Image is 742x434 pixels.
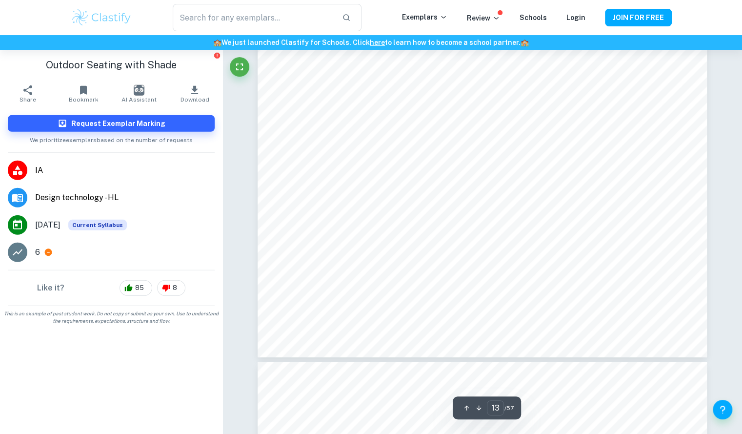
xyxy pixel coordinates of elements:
img: Clastify logo [71,8,133,27]
h6: Request Exemplar Marking [71,118,165,129]
p: 6 [35,247,40,258]
span: We prioritize exemplars based on the number of requests [30,132,193,145]
p: Exemplars [402,12,447,22]
span: Current Syllabus [68,220,127,230]
a: Schools [520,14,547,21]
button: Report issue [213,52,221,59]
h1: Outdoor Seating with Shade [8,58,215,72]
button: Request Exemplar Marking [8,115,215,132]
span: 🏫 [521,39,529,46]
p: Review [467,13,500,23]
div: 85 [120,280,152,296]
span: [DATE] [35,219,60,231]
span: 🏫 [213,39,221,46]
span: Design technology - HL [35,192,215,204]
a: Login [566,14,585,21]
a: here [370,39,385,46]
button: AI Assistant [111,80,167,107]
span: IA [35,165,215,176]
span: 8 [167,283,182,293]
input: Search for any exemplars... [173,4,334,31]
div: 8 [157,280,185,296]
span: Share [20,96,36,103]
span: AI Assistant [121,96,157,103]
h6: Like it? [37,282,64,294]
button: JOIN FOR FREE [605,9,672,26]
button: Help and Feedback [713,400,732,419]
span: / 57 [504,404,513,413]
button: Download [167,80,222,107]
div: This exemplar is based on the current syllabus. Feel free to refer to it for inspiration/ideas wh... [68,220,127,230]
span: Download [180,96,209,103]
span: Bookmark [69,96,99,103]
span: 85 [130,283,149,293]
button: Fullscreen [230,57,249,77]
img: AI Assistant [134,85,144,96]
span: This is an example of past student work. Do not copy or submit as your own. Use to understand the... [4,310,219,325]
button: Bookmark [56,80,111,107]
h6: We just launched Clastify for Schools. Click to learn how to become a school partner. [2,37,740,48]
